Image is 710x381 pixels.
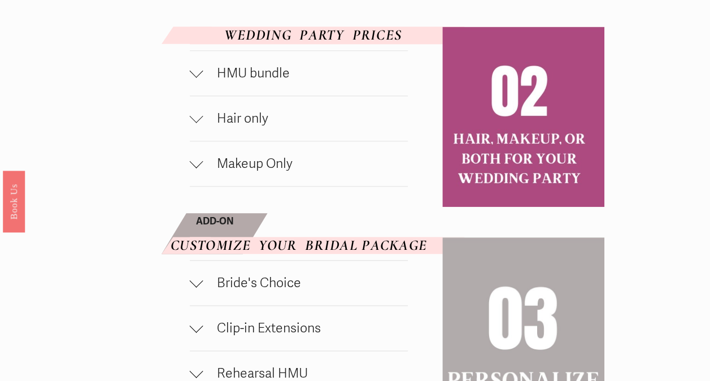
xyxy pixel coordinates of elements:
[203,65,408,81] span: HMU bundle
[203,110,408,127] span: Hair only
[190,141,408,186] button: Makeup Only
[203,275,408,291] span: Bride's Choice
[190,96,408,141] button: Hair only
[171,236,427,254] em: CUSTOMIZE YOUR BRIDAL PACKAGE
[190,261,408,305] button: Bride's Choice
[190,306,408,350] button: Clip-in Extensions
[203,155,408,172] span: Makeup Only
[190,51,408,96] button: HMU bundle
[203,320,408,336] span: Clip-in Extensions
[224,26,402,44] em: WEDDING PARTY PRICES
[3,171,25,232] a: Book Us
[196,215,234,227] strong: ADD-ON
